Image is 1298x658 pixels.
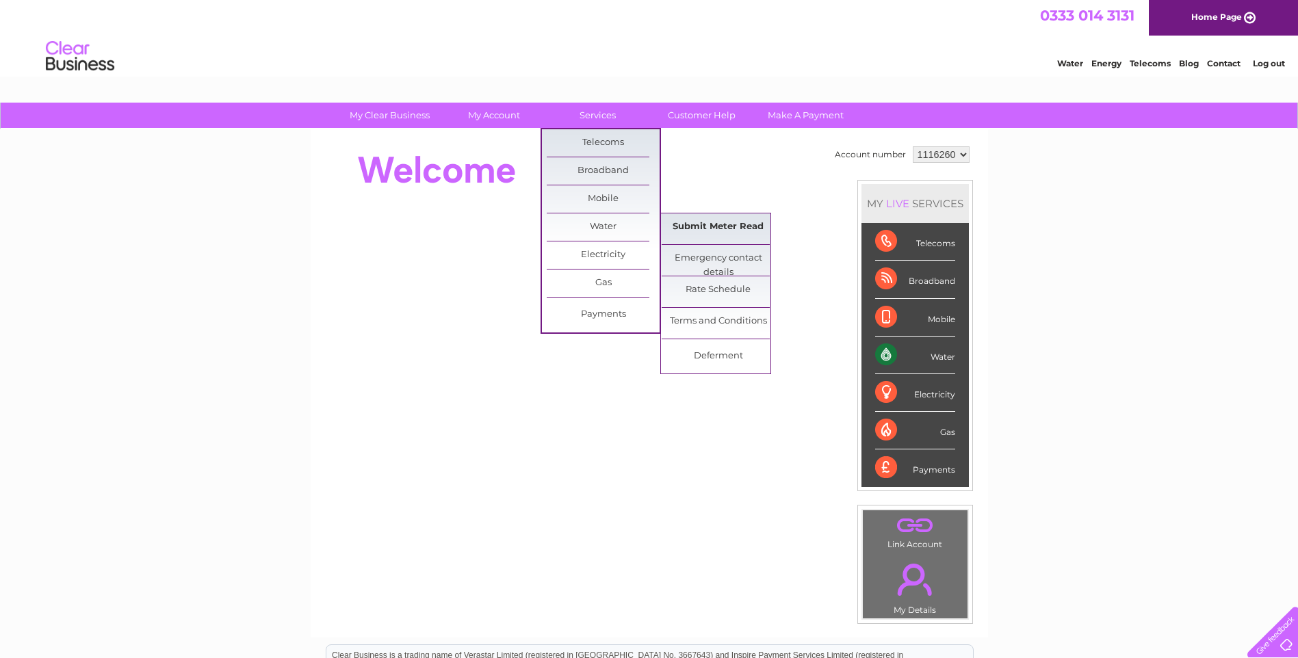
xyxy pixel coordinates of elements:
[866,514,964,538] a: .
[749,103,862,128] a: Make A Payment
[862,552,968,619] td: My Details
[1040,7,1134,24] a: 0333 014 3131
[662,276,775,304] a: Rate Schedule
[875,299,955,337] div: Mobile
[875,374,955,412] div: Electricity
[547,269,660,297] a: Gas
[866,555,964,603] a: .
[662,343,775,370] a: Deferment
[662,245,775,272] a: Emergency contact details
[1207,58,1241,68] a: Contact
[875,337,955,374] div: Water
[547,301,660,328] a: Payments
[1057,58,1083,68] a: Water
[547,241,660,269] a: Electricity
[547,213,660,241] a: Water
[437,103,550,128] a: My Account
[883,197,912,210] div: LIVE
[45,36,115,77] img: logo.png
[1130,58,1171,68] a: Telecoms
[645,103,758,128] a: Customer Help
[875,261,955,298] div: Broadband
[547,185,660,213] a: Mobile
[862,510,968,553] td: Link Account
[875,412,955,449] div: Gas
[333,103,446,128] a: My Clear Business
[875,449,955,486] div: Payments
[541,103,654,128] a: Services
[1091,58,1121,68] a: Energy
[831,143,909,166] td: Account number
[662,308,775,335] a: Terms and Conditions
[547,157,660,185] a: Broadband
[547,129,660,157] a: Telecoms
[875,223,955,261] div: Telecoms
[861,184,969,223] div: MY SERVICES
[1179,58,1199,68] a: Blog
[662,213,775,241] a: Submit Meter Read
[326,8,973,66] div: Clear Business is a trading name of Verastar Limited (registered in [GEOGRAPHIC_DATA] No. 3667643...
[1253,58,1285,68] a: Log out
